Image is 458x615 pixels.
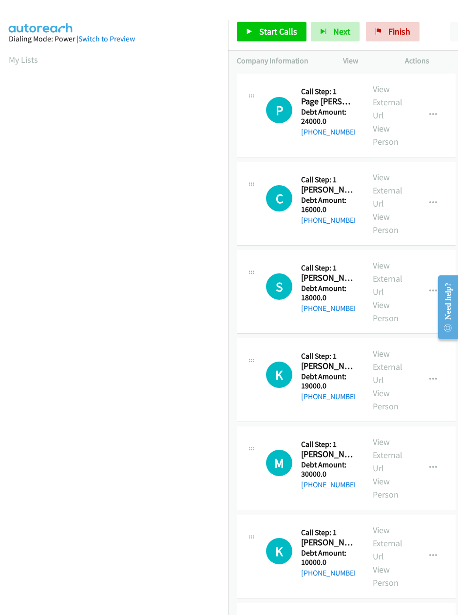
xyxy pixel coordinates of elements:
a: View Person [373,387,399,412]
h5: Call Step: 1 [301,263,355,273]
button: Next [311,22,360,41]
h5: Debt Amount: 30000.0 [301,460,355,479]
a: View Person [373,564,399,588]
a: View Person [373,476,399,500]
p: View [343,55,387,67]
h2: [PERSON_NAME] - Credit Card [301,537,355,548]
a: Switch to Preview [78,34,135,43]
a: View Person [373,299,399,324]
a: View External Url [373,172,402,209]
h5: Call Step: 1 [301,87,355,96]
iframe: Resource Center [430,269,458,346]
a: [PHONE_NUMBER] [301,480,361,489]
a: Start Calls [237,22,306,41]
a: [PHONE_NUMBER] [301,215,361,225]
h5: Debt Amount: 18000.0 [301,284,355,303]
h5: Call Step: 1 [301,351,355,361]
h5: Debt Amount: 16000.0 [301,195,355,214]
h5: Debt Amount: 19000.0 [301,372,355,391]
div: The call is yet to be attempted [266,97,292,123]
h5: Call Step: 1 [301,175,355,185]
h5: Debt Amount: 24000.0 [301,107,355,126]
a: View External Url [373,436,402,474]
a: View External Url [373,83,402,121]
h2: [PERSON_NAME] - Credit Card [301,449,355,460]
h2: [PERSON_NAME] - Credit Card [301,272,355,284]
h2: Page [PERSON_NAME] - Credit Card [301,96,355,107]
a: [PHONE_NUMBER] [301,304,361,313]
h5: Debt Amount: 10000.0 [301,548,355,567]
a: View Person [373,211,399,235]
span: Next [333,26,350,37]
h1: C [266,185,292,211]
h1: S [266,273,292,300]
a: View External Url [373,524,402,562]
a: [PHONE_NUMBER] [301,568,361,577]
a: View External Url [373,348,402,385]
a: My Lists [9,54,38,65]
a: Finish [366,22,420,41]
p: Actions [405,55,449,67]
h1: K [266,538,292,564]
p: Company Information [237,55,325,67]
h1: P [266,97,292,123]
a: View Person [373,123,399,147]
h2: [PERSON_NAME] - Credit Card [301,184,355,195]
h2: [PERSON_NAME] - Credit Card [301,361,355,372]
a: View External Url [373,260,402,297]
h1: K [266,362,292,388]
div: Dialing Mode: Power | [9,33,219,45]
a: [PHONE_NUMBER] [301,127,361,136]
iframe: Dialpad [9,75,228,538]
h5: Call Step: 1 [301,528,355,538]
h1: M [266,450,292,476]
h5: Call Step: 1 [301,440,355,449]
span: Finish [388,26,410,37]
a: [PHONE_NUMBER] [301,392,361,401]
span: Start Calls [259,26,297,37]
